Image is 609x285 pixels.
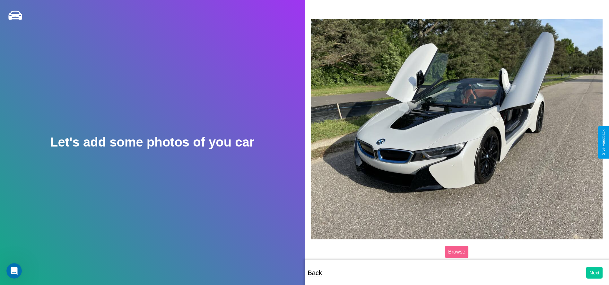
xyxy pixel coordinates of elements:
label: Browse [445,246,468,258]
p: Back [308,267,322,279]
button: Next [586,267,603,279]
h2: Let's add some photos of you car [50,135,254,149]
div: Give Feedback [601,129,606,156]
iframe: Intercom live chat [6,263,22,279]
img: posted [311,19,603,239]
